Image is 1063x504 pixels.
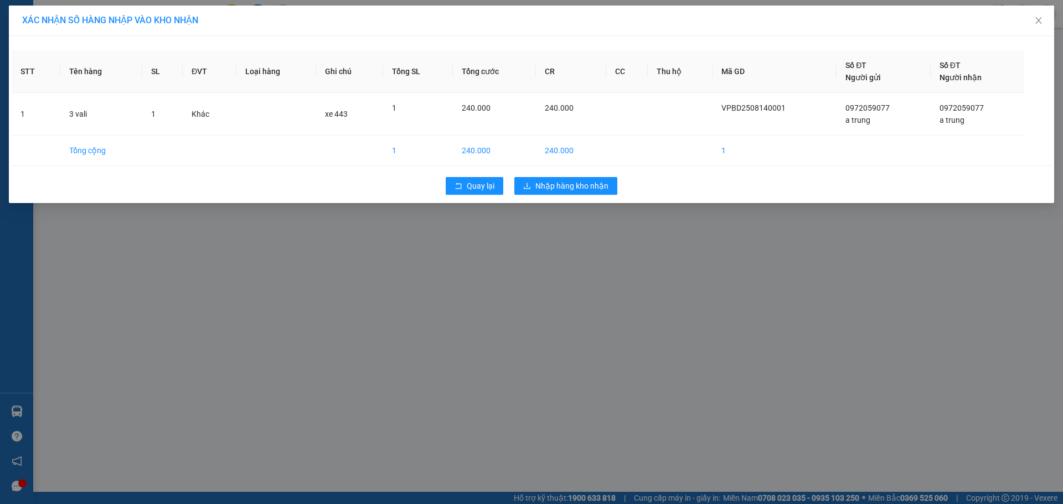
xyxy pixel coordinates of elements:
td: Tổng cộng [60,136,142,166]
td: 3 vali [60,93,142,136]
span: Số ĐT [940,61,961,70]
span: a trung [845,116,870,124]
th: Tổng cước [453,50,536,93]
span: Số ĐT [845,61,866,70]
span: 1 [151,110,156,118]
th: CR [536,50,606,93]
button: rollbackQuay lại [446,177,503,195]
th: Mã GD [713,50,837,93]
th: Tổng SL [383,50,453,93]
span: Quay lại [467,180,494,192]
td: 240.000 [536,136,606,166]
span: xe 443 [325,110,348,118]
th: CC [606,50,648,93]
th: Tên hàng [60,50,142,93]
span: rollback [455,182,462,191]
td: 240.000 [453,136,536,166]
button: Close [1023,6,1054,37]
span: XÁC NHẬN SỐ HÀNG NHẬP VÀO KHO NHẬN [22,15,198,25]
th: STT [12,50,60,93]
span: download [523,182,531,191]
span: 240.000 [462,103,491,112]
span: 240.000 [545,103,574,112]
span: Người nhận [940,73,982,82]
th: Thu hộ [648,50,713,93]
span: 0972059077 [845,103,890,112]
span: Nhập hàng kho nhận [535,180,608,192]
td: 1 [713,136,837,166]
th: Loại hàng [236,50,316,93]
button: downloadNhập hàng kho nhận [514,177,617,195]
span: 1 [392,103,396,112]
td: 1 [12,93,60,136]
span: 0972059077 [940,103,984,112]
th: Ghi chú [316,50,383,93]
span: close [1034,16,1043,25]
td: 1 [383,136,453,166]
td: Khác [183,93,236,136]
th: SL [142,50,183,93]
span: Người gửi [845,73,881,82]
span: VPBD2508140001 [721,103,786,112]
th: ĐVT [183,50,236,93]
span: a trung [940,116,964,124]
